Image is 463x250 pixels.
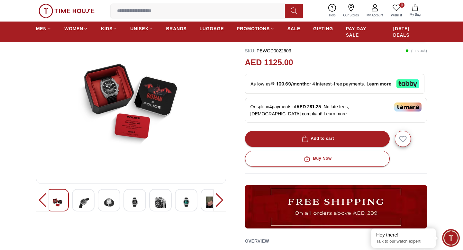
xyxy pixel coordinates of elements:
[245,131,390,147] button: Add to cart
[245,57,293,69] h2: AED 1125.00
[166,23,187,34] a: BRANDS
[41,24,221,178] img: POLICE BATMAN Men's Anolog Grey Dial Watch - PEWGD0022603
[130,23,153,34] a: UNISEX
[39,4,95,18] img: ...
[399,3,404,8] span: 0
[52,194,63,210] img: POLICE BATMAN Men's Anolog Grey Dial Watch - PEWGD0022603
[287,25,300,32] span: SALE
[325,3,340,19] a: Help
[346,25,380,38] span: PAY DAY SALE
[388,13,404,18] span: Wishlist
[237,25,270,32] span: PROMOTIONS
[245,98,427,123] div: Or split in 4 payments of - No late fees, [DEMOGRAPHIC_DATA] compliant!
[387,3,406,19] a: 0Wishlist
[303,155,331,162] div: Buy Now
[77,194,89,210] img: POLICE BATMAN Men's Anolog Grey Dial Watch - PEWGD0022603
[406,3,424,18] button: My Bag
[101,25,113,32] span: KIDS
[324,111,347,116] span: Learn more
[36,23,51,34] a: MEN
[393,23,427,41] a: [DATE] DEALS
[245,236,269,246] h2: Overview
[245,48,291,54] p: PEWGD0022603
[101,23,117,34] a: KIDS
[376,239,431,244] p: Talk to our watch expert!
[313,23,333,34] a: GIFTING
[200,25,224,32] span: LUGGAGE
[340,3,363,19] a: Our Stores
[393,25,427,38] span: [DATE] DEALS
[346,23,380,41] a: PAY DAY SALE
[313,25,333,32] span: GIFTING
[129,194,141,210] img: POLICE BATMAN Men's Anolog Grey Dial Watch - PEWGD0022603
[407,12,423,17] span: My Bag
[36,25,47,32] span: MEN
[341,13,361,18] span: Our Stores
[64,25,83,32] span: WOMEN
[237,23,275,34] a: PROMOTIONS
[103,194,115,210] img: POLICE BATMAN Men's Anolog Grey Dial Watch - PEWGD0022603
[405,48,427,54] p: ( In stock )
[130,25,148,32] span: UNISEX
[245,151,390,167] button: Buy Now
[394,103,422,112] img: Tamara
[364,13,386,18] span: My Account
[245,48,256,53] span: SKU :
[442,229,460,247] div: Chat Widget
[155,194,166,210] img: POLICE BATMAN Men's Anolog Grey Dial Watch - PEWGD0022603
[376,232,431,238] div: Hey there!
[296,104,321,109] span: AED 281.25
[287,23,300,34] a: SALE
[206,194,218,210] img: POLICE BATMAN Men's Anolog Grey Dial Watch - PEWGD0022603
[300,135,334,142] div: Add to cart
[64,23,88,34] a: WOMEN
[166,25,187,32] span: BRANDS
[245,185,427,229] img: ...
[200,23,224,34] a: LUGGAGE
[180,194,192,210] img: POLICE BATMAN Men's Anolog Grey Dial Watch - PEWGD0022603
[326,13,338,18] span: Help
